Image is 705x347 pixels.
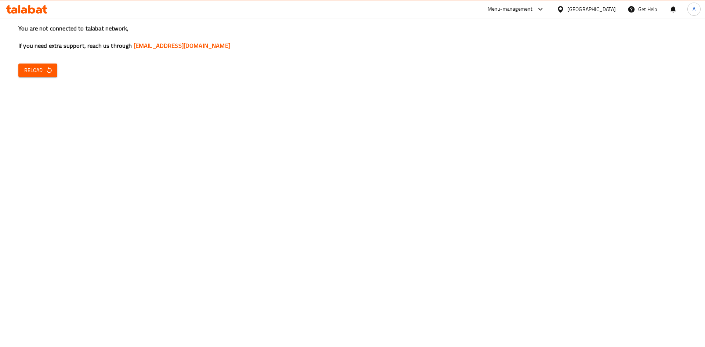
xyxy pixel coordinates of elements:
[24,66,51,75] span: Reload
[18,24,687,50] h3: You are not connected to talabat network, If you need extra support, reach us through
[134,40,230,51] a: [EMAIL_ADDRESS][DOMAIN_NAME]
[693,5,695,13] span: A
[18,64,57,77] button: Reload
[488,5,533,14] div: Menu-management
[567,5,616,13] div: [GEOGRAPHIC_DATA]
